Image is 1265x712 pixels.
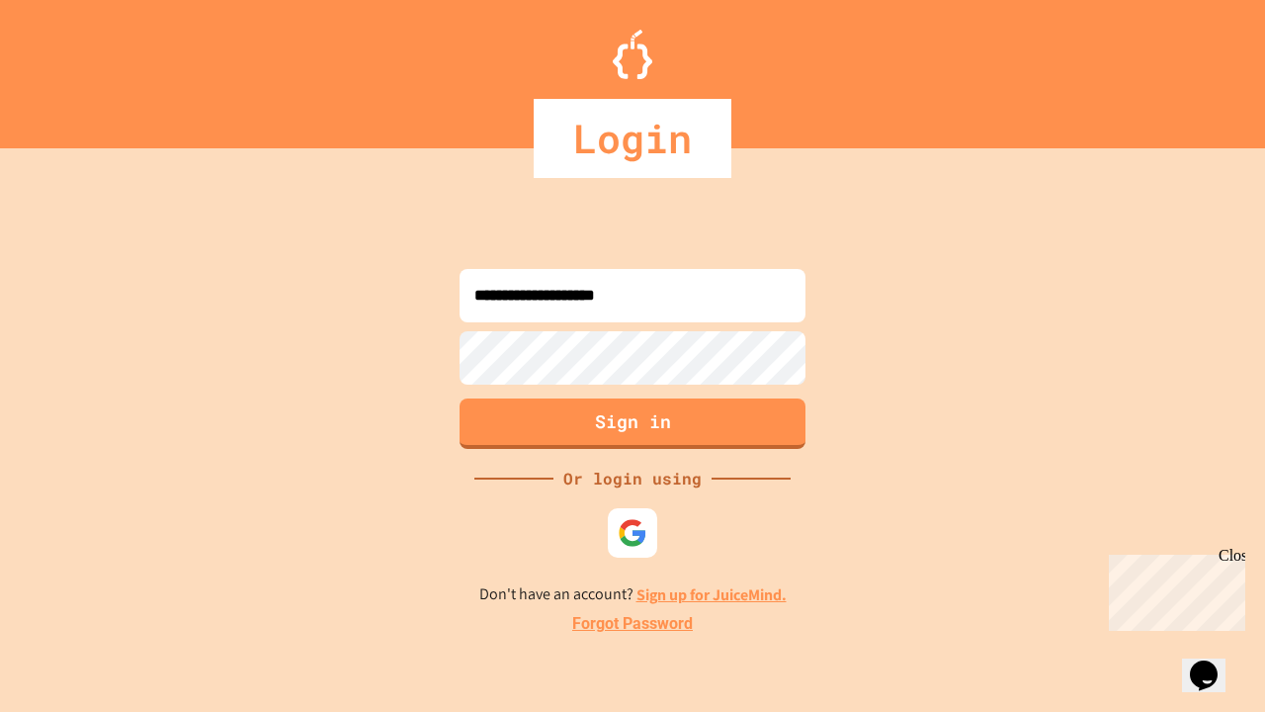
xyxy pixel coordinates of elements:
p: Don't have an account? [479,582,787,607]
div: Or login using [553,467,712,490]
img: google-icon.svg [618,518,647,548]
div: Chat with us now!Close [8,8,136,126]
img: Logo.svg [613,30,652,79]
a: Forgot Password [572,612,693,636]
button: Sign in [460,399,805,449]
div: Login [534,99,731,178]
iframe: chat widget [1182,633,1245,692]
iframe: chat widget [1101,547,1245,631]
a: Sign up for JuiceMind. [636,584,787,605]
